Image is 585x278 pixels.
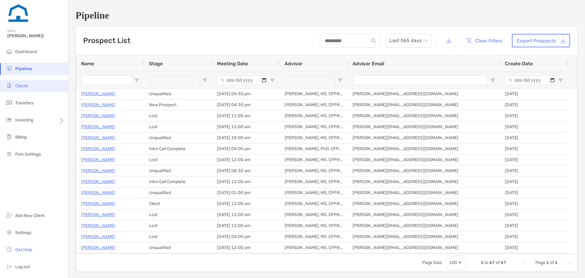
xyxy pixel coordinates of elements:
div: Unqualified [144,132,212,143]
div: Intro Call Complete [144,176,212,187]
div: [PERSON_NAME], MS, CFP®, CFA®, AFC® [280,176,348,187]
a: [PERSON_NAME] [81,178,115,186]
span: Advisor Email [353,61,384,67]
div: [PERSON_NAME], MS, CFP®, CFA®, AFC® [280,88,348,99]
div: [PERSON_NAME][EMAIL_ADDRESS][DOMAIN_NAME] [348,198,500,209]
a: [PERSON_NAME] [81,123,115,131]
h1: Pipeline [76,10,578,21]
span: Create Date [505,61,533,67]
span: of [550,260,554,265]
div: [PERSON_NAME][EMAIL_ADDRESS][DOMAIN_NAME] [348,209,500,220]
a: [PERSON_NAME] [81,101,115,109]
div: Lost [144,231,212,242]
div: [DATE] 12:00 pm [212,242,280,253]
div: Next Page [560,260,565,265]
span: Clients [15,83,28,88]
span: Name [81,61,94,67]
div: [DATE] [500,121,568,132]
span: Last 365 days [389,34,428,47]
div: [DATE] [500,242,568,253]
a: Export Prospects [512,34,570,47]
a: [PERSON_NAME] [81,233,115,240]
div: [PERSON_NAME], MS, CFP®, CFA®, AFC® [280,110,348,121]
div: [PERSON_NAME], MS, CFP®, CFA®, AFC® [280,121,348,132]
span: 1 [555,260,558,265]
div: [DATE] 08:30 am [212,165,280,176]
span: Settings [15,230,31,235]
a: [PERSON_NAME] [81,211,115,218]
img: clients icon [5,82,13,89]
div: [PERSON_NAME], MS, CFP®, CFA®, AFC® [280,242,348,253]
div: [PERSON_NAME][EMAIL_ADDRESS][DOMAIN_NAME] [348,176,500,187]
img: logout icon [5,263,13,270]
img: dashboard icon [5,48,13,55]
img: settings icon [5,229,13,236]
div: [DATE] [500,88,568,99]
img: pipeline icon [5,65,13,72]
div: [DATE] 11:00 am [212,110,280,121]
div: Previous Page [528,260,533,265]
div: [PERSON_NAME], MS, CFP®, CFA®, AFC® [280,154,348,165]
span: Firm Settings [15,152,41,157]
div: [PERSON_NAME][EMAIL_ADDRESS][DOMAIN_NAME] [348,231,500,242]
a: [PERSON_NAME] [81,156,115,164]
a: [PERSON_NAME] [81,112,115,120]
a: [PERSON_NAME] [81,200,115,208]
div: [PERSON_NAME][EMAIL_ADDRESS][DOMAIN_NAME] [348,88,500,99]
div: [DATE] 04:00 pm [212,231,280,242]
button: Open Filter Menu [338,78,343,83]
div: [PERSON_NAME][EMAIL_ADDRESS][DOMAIN_NAME] [348,187,500,198]
p: [PERSON_NAME] [81,145,115,153]
div: [DATE] [500,198,568,209]
span: 1 [481,260,484,265]
button: Open Filter Menu [270,78,275,83]
div: [DATE] 12:00 am [212,121,280,132]
span: Dashboard [15,49,37,54]
button: Clear Filters [461,34,507,47]
div: [PERSON_NAME], MS, CFP®, CFA®, AFC® [280,187,348,198]
img: billing icon [5,133,13,140]
span: 1 [546,260,549,265]
div: [DATE] [500,132,568,143]
span: Transfers [15,100,34,106]
div: [DATE] 01:00 pm [212,187,280,198]
span: 67 [489,260,495,265]
span: Stage [149,61,163,67]
div: [DATE] [500,143,568,154]
div: Intro Call Complete [144,143,212,154]
img: investing icon [5,116,13,123]
div: Client [144,198,212,209]
div: Lost [144,209,212,220]
div: [DATE] [500,110,568,121]
div: [DATE] [500,220,568,231]
span: Meeting Date [217,61,248,67]
img: Zoe Logo [7,2,29,24]
div: Page Size: [422,260,443,265]
div: [DATE] 12:00 am [212,209,280,220]
div: 100 [449,260,457,265]
span: Billing [15,135,27,140]
div: Unqualified [144,165,212,176]
div: [DATE] 12:00 am [212,176,280,187]
div: [DATE] 10:00 am [212,132,280,143]
a: [PERSON_NAME] [81,222,115,229]
div: [PERSON_NAME], MS, CFP®, CFA®, AFC® [280,220,348,231]
div: Lost [144,121,212,132]
div: [DATE] 04:30 pm [212,88,280,99]
a: [PERSON_NAME] [81,189,115,197]
div: [DATE] [500,154,568,165]
div: [DATE] 12:00 am [212,198,280,209]
div: Unqualified [144,242,212,253]
span: Pipeline [15,66,32,71]
p: [PERSON_NAME] [81,167,115,175]
span: Investing [15,117,33,123]
button: Open Filter Menu [490,78,495,83]
span: Log out [15,264,30,269]
div: [DATE] 04:00 pm [212,143,280,154]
